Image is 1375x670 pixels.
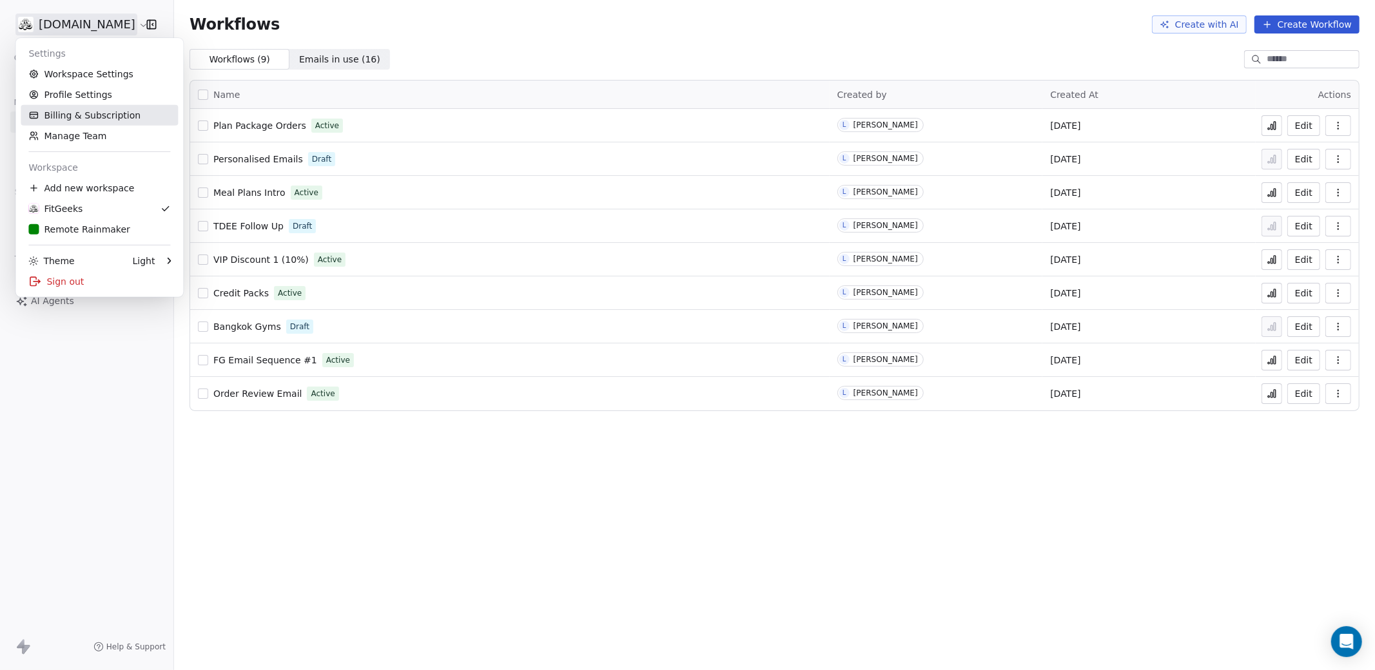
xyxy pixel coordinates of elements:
a: Workspace Settings [21,64,178,84]
a: Profile Settings [21,84,178,105]
div: Settings [21,43,178,64]
img: website_grey.svg [21,33,31,44]
div: Remote Rainmaker [28,223,130,236]
a: Manage Team [21,126,178,146]
div: Domain: [DOMAIN_NAME] [34,33,142,44]
div: Sign out [21,271,178,292]
div: FitGeeks [28,202,83,215]
a: Billing & Subscription [21,105,178,126]
img: logo_orange.svg [21,21,31,31]
img: 1000.jpg [28,204,39,214]
img: tab_keywords_by_traffic_grey.svg [128,75,139,85]
div: Light [132,254,155,267]
div: Domain Overview [49,76,115,84]
div: Workspace [21,157,178,178]
div: Theme [28,254,74,267]
div: Add new workspace [21,178,178,198]
img: tab_domain_overview_orange.svg [35,75,45,85]
div: Keywords by Traffic [142,76,217,84]
div: v 4.0.25 [36,21,63,31]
